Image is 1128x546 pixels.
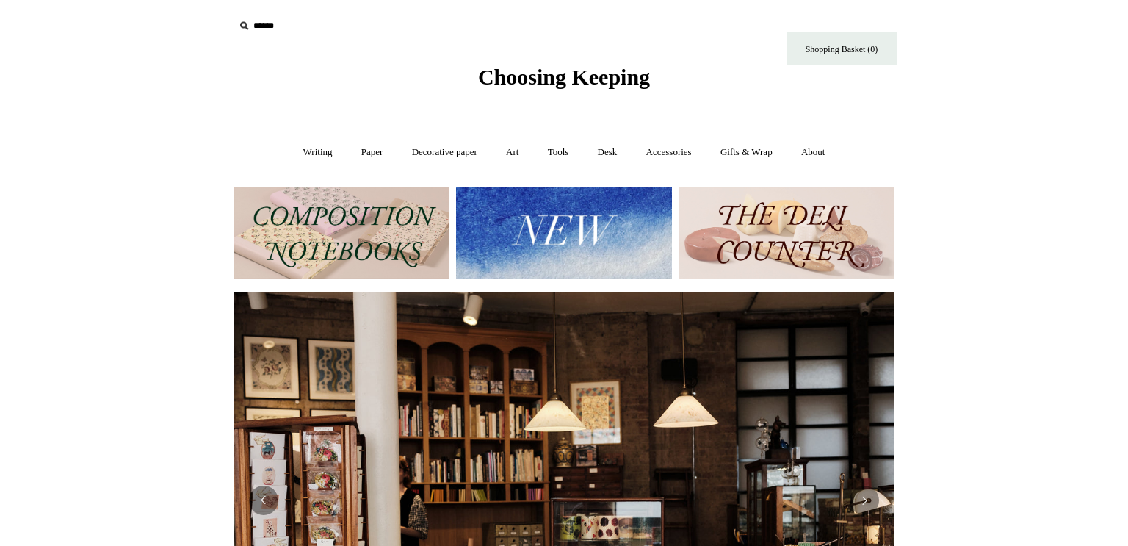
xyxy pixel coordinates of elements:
a: Gifts & Wrap [707,133,786,172]
a: Desk [585,133,631,172]
img: 202302 Composition ledgers.jpg__PID:69722ee6-fa44-49dd-a067-31375e5d54ec [234,187,449,279]
a: Accessories [633,133,705,172]
img: The Deli Counter [679,187,894,279]
a: Writing [290,133,346,172]
span: Choosing Keeping [478,65,650,89]
a: Art [493,133,532,172]
img: New.jpg__PID:f73bdf93-380a-4a35-bcfe-7823039498e1 [456,187,671,279]
button: Next [850,486,879,515]
a: Decorative paper [399,133,491,172]
a: Tools [535,133,582,172]
a: Paper [348,133,397,172]
a: About [788,133,839,172]
a: Choosing Keeping [478,76,650,87]
a: Shopping Basket (0) [787,32,897,65]
button: Previous [249,486,278,515]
